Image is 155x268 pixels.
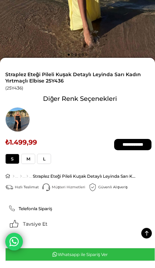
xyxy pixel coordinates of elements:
a: Telefonla Sipariş [9,205,151,212]
img: shipping.png [5,183,13,191]
a: Whatsapp ile Sipariş Ver [5,248,155,261]
span: Straplez Eteği Pileli Kuşak Detaylı Leyinda Sarı Kadın Yırtmaçlı Elbise 25Y436 [5,71,155,84]
span: S [5,154,19,164]
img: Straplez Eteği Pileli Kuşak Detaylı Leyinda Siyah Kadın Yırtmaçlı Elbise 25Y436 [5,107,30,132]
img: security.png [89,183,97,191]
div: Güvenli Alışveriş [98,185,131,190]
div: Hızlı Teslimat [15,185,42,190]
div: Müşteri Hizmetleri [52,185,89,190]
img: call-center.png [42,183,50,191]
span: Telefonla Sipariş [19,206,52,211]
span: Tavsiye Et [23,221,48,227]
span: ₺1.499,99 [5,139,37,146]
span: Diğer Renk Seçenekleri [43,94,117,104]
span: M [21,154,35,164]
span: (25Y436) [5,86,23,91]
span: L [37,154,51,164]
